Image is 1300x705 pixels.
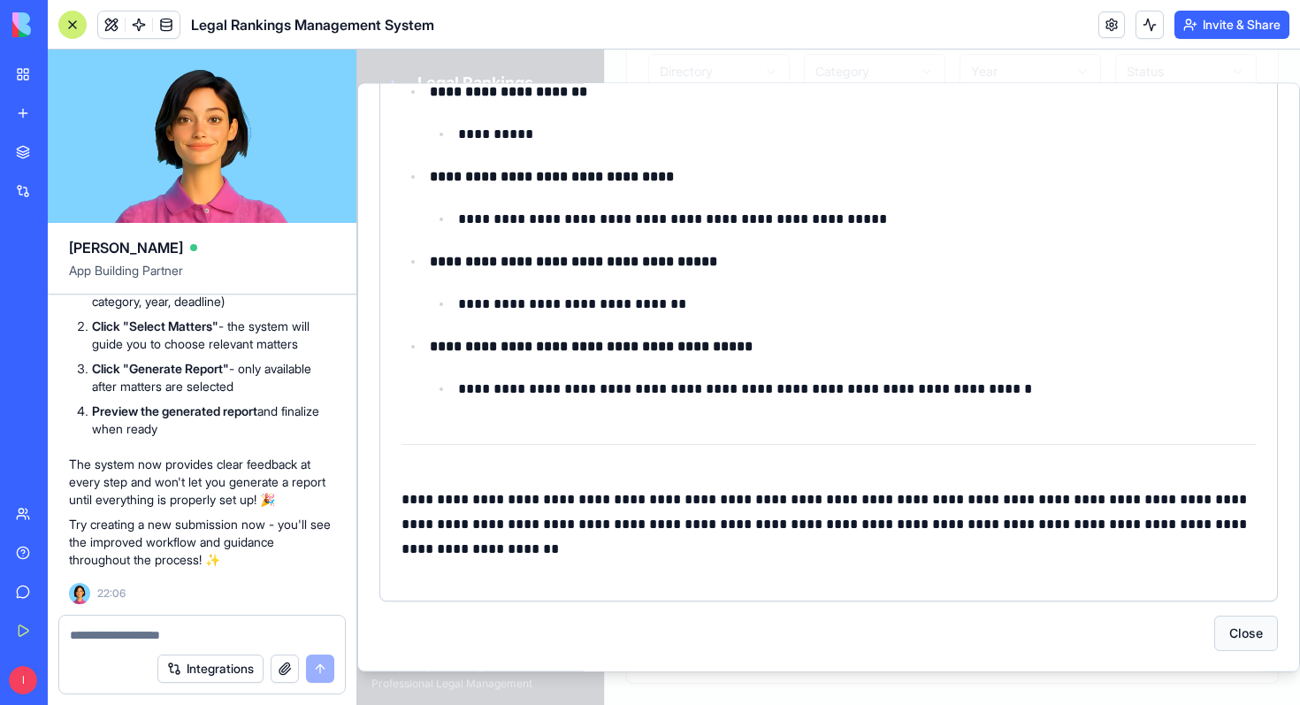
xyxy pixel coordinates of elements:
[69,262,335,294] span: App Building Partner
[69,516,335,569] p: Try creating a new submission now - you'll see the improved workflow and guidance throughout the ...
[92,318,218,333] strong: Click "Select Matters"
[92,403,257,418] strong: Preview the generated report
[69,583,90,604] img: Ella_00000_wcx2te.png
[191,14,434,35] span: Legal Rankings Management System
[69,456,335,509] p: The system now provides clear feedback at every step and won't let you generate a report until ev...
[92,360,335,395] li: - only available after matters are selected
[12,12,122,37] img: logo
[92,402,335,438] li: and finalize when ready
[9,666,37,694] span: I
[1174,11,1289,39] button: Invite & Share
[69,237,183,258] span: [PERSON_NAME]
[857,565,921,601] button: Close
[97,586,126,601] span: 22:06
[92,318,335,353] li: - the system will guide you to choose relevant matters
[92,361,229,376] strong: Click "Generate Report"
[157,655,264,683] button: Integrations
